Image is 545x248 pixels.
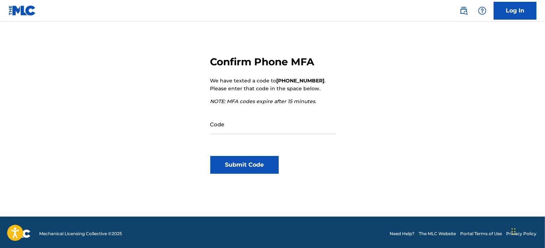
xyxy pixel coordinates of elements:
[457,4,471,18] a: Public Search
[39,231,122,237] span: Mechanical Licensing Collective © 2025
[509,214,545,248] iframe: Chat Widget
[419,231,456,237] a: The MLC Website
[210,77,335,92] p: We have texted a code to . Please enter that code in the space below.
[210,97,335,105] p: NOTE: MFA codes expire after 15 minutes.
[475,4,489,18] div: Help
[9,5,36,16] img: MLC Logo
[277,77,325,84] strong: [PHONE_NUMBER]
[506,231,536,237] a: Privacy Policy
[210,156,279,174] button: Submit Code
[390,231,415,237] a: Need Help?
[478,6,487,15] img: help
[460,231,502,237] a: Portal Terms of Use
[459,6,468,15] img: search
[511,221,516,242] div: Drag
[494,2,536,20] a: Log In
[210,56,335,68] h3: Confirm Phone MFA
